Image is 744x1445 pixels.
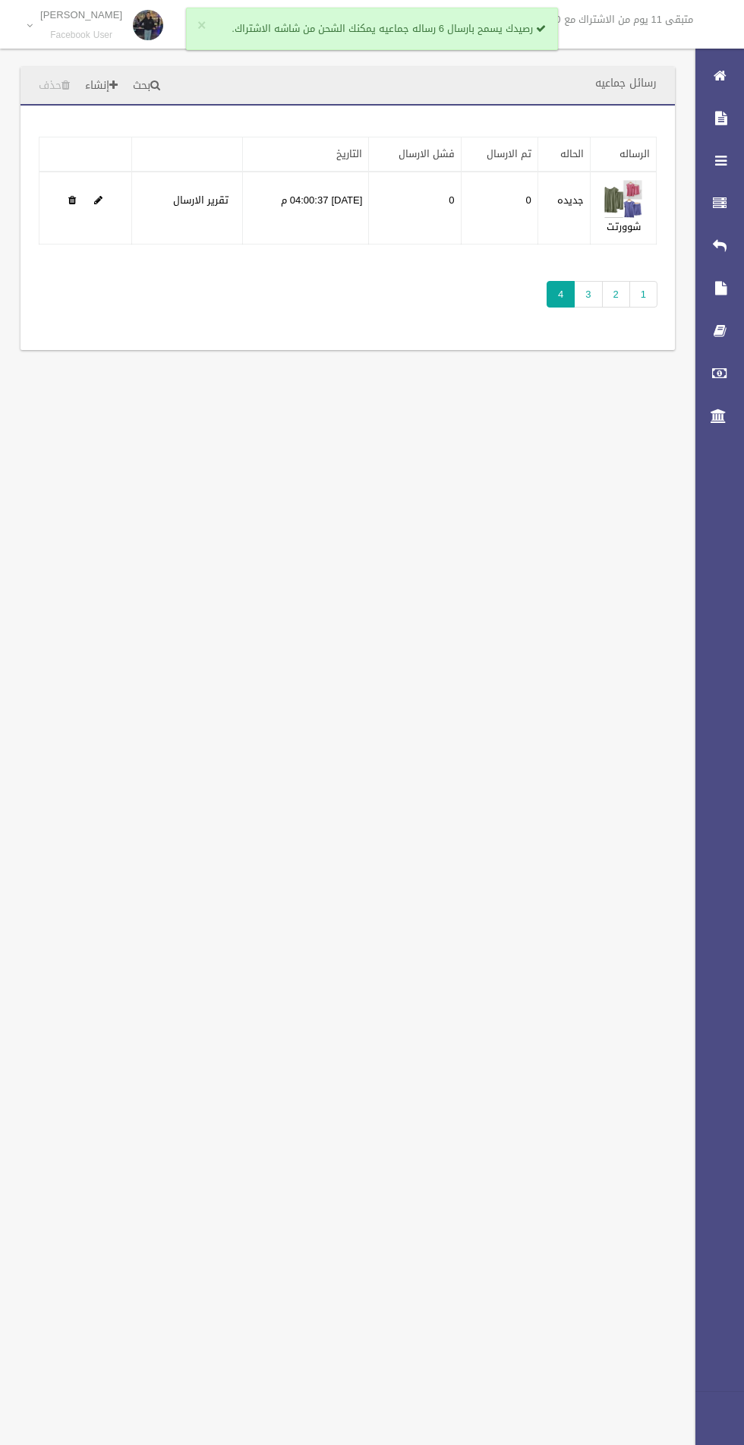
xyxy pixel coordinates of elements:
[602,281,630,308] a: 2
[369,172,461,245] td: 0
[399,144,455,163] a: فشل الارسال
[94,191,102,210] a: Edit
[604,180,642,218] img: 638921669256375338.jpg
[538,137,590,172] th: الحاله
[79,72,124,100] a: إنشاء
[604,191,642,210] a: Edit
[173,191,229,210] a: تقرير الارسال
[487,144,531,163] a: تم الارسال
[186,8,558,50] div: رصيدك يسمح بارسال 6 رساله جماعيه يمكنك الشحن من شاشه الاشتراك.
[607,217,641,236] a: شوورتت
[461,172,538,245] td: 0
[243,172,369,245] td: [DATE] 04:00:37 م
[197,18,206,33] button: ×
[577,68,675,98] header: رسائل جماعيه
[547,281,575,308] span: 4
[40,30,122,41] small: Facebook User
[127,72,166,100] a: بحث
[574,281,602,308] a: 3
[591,137,657,172] th: الرساله
[557,191,584,210] label: جديده
[629,281,657,308] a: 1
[40,9,122,21] p: [PERSON_NAME]
[336,144,362,163] a: التاريخ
